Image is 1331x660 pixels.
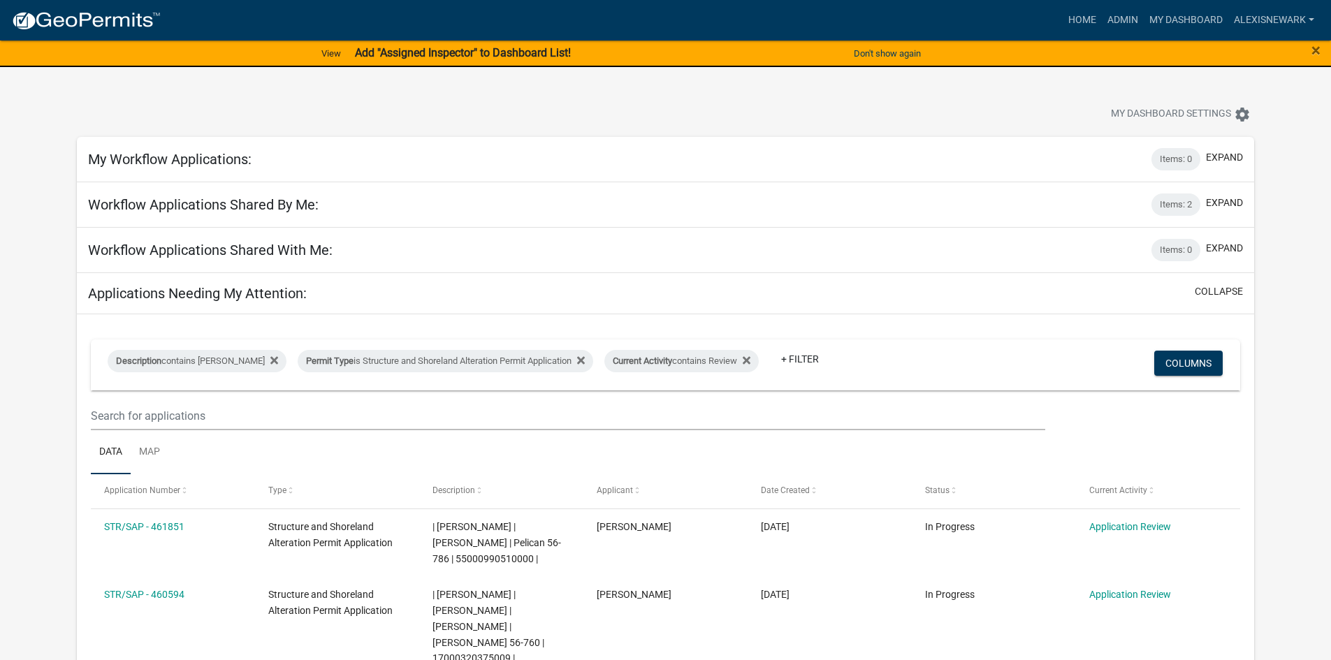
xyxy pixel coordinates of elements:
[355,46,571,59] strong: Add "Assigned Inspector" to Dashboard List!
[1195,284,1243,299] button: collapse
[268,589,393,616] span: Structure and Shoreland Alteration Permit Application
[1111,106,1231,123] span: My Dashboard Settings
[116,355,161,366] span: Description
[1151,239,1200,261] div: Items: 0
[911,474,1075,508] datatable-header-cell: Status
[91,474,255,508] datatable-header-cell: Application Number
[1206,150,1243,165] button: expand
[597,521,671,532] span: Matt Monke
[583,474,748,508] datatable-header-cell: Applicant
[1089,521,1171,532] a: Application Review
[597,589,671,600] span: Tyler Spriggs
[88,242,333,258] h5: Workflow Applications Shared With Me:
[1102,7,1144,34] a: Admin
[1144,7,1228,34] a: My Dashboard
[761,521,790,532] span: 08/11/2025
[1075,474,1239,508] datatable-header-cell: Current Activity
[91,430,131,475] a: Data
[91,402,1045,430] input: Search for applications
[419,474,583,508] datatable-header-cell: Description
[104,521,184,532] a: STR/SAP - 461851
[298,350,593,372] div: is Structure and Shoreland Alteration Permit Application
[432,521,561,564] span: | Alexis Newark | KARA L DAHL | Pelican 56-786 | 55000990510000 |
[88,151,252,168] h5: My Workflow Applications:
[1100,101,1262,128] button: My Dashboard Settingssettings
[1063,7,1102,34] a: Home
[925,485,950,495] span: Status
[770,346,830,372] a: + Filter
[597,485,633,495] span: Applicant
[88,196,319,213] h5: Workflow Applications Shared By Me:
[1089,485,1147,495] span: Current Activity
[1311,42,1321,59] button: Close
[108,350,286,372] div: contains [PERSON_NAME]
[1234,106,1251,123] i: settings
[255,474,419,508] datatable-header-cell: Type
[761,589,790,600] span: 08/07/2025
[1151,193,1200,216] div: Items: 2
[1089,589,1171,600] a: Application Review
[613,355,672,366] span: Current Activity
[1206,196,1243,210] button: expand
[104,485,180,495] span: Application Number
[925,589,975,600] span: In Progress
[432,485,475,495] span: Description
[88,285,307,302] h5: Applications Needing My Attention:
[1228,7,1320,34] a: alexisnewark
[104,589,184,600] a: STR/SAP - 460594
[1154,351,1223,376] button: Columns
[848,42,926,65] button: Don't show again
[748,474,912,508] datatable-header-cell: Date Created
[1151,148,1200,170] div: Items: 0
[1311,41,1321,60] span: ×
[604,350,759,372] div: contains Review
[268,521,393,548] span: Structure and Shoreland Alteration Permit Application
[316,42,347,65] a: View
[306,355,354,366] span: Permit Type
[131,430,168,475] a: Map
[1206,241,1243,256] button: expand
[925,521,975,532] span: In Progress
[761,485,810,495] span: Date Created
[268,485,286,495] span: Type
